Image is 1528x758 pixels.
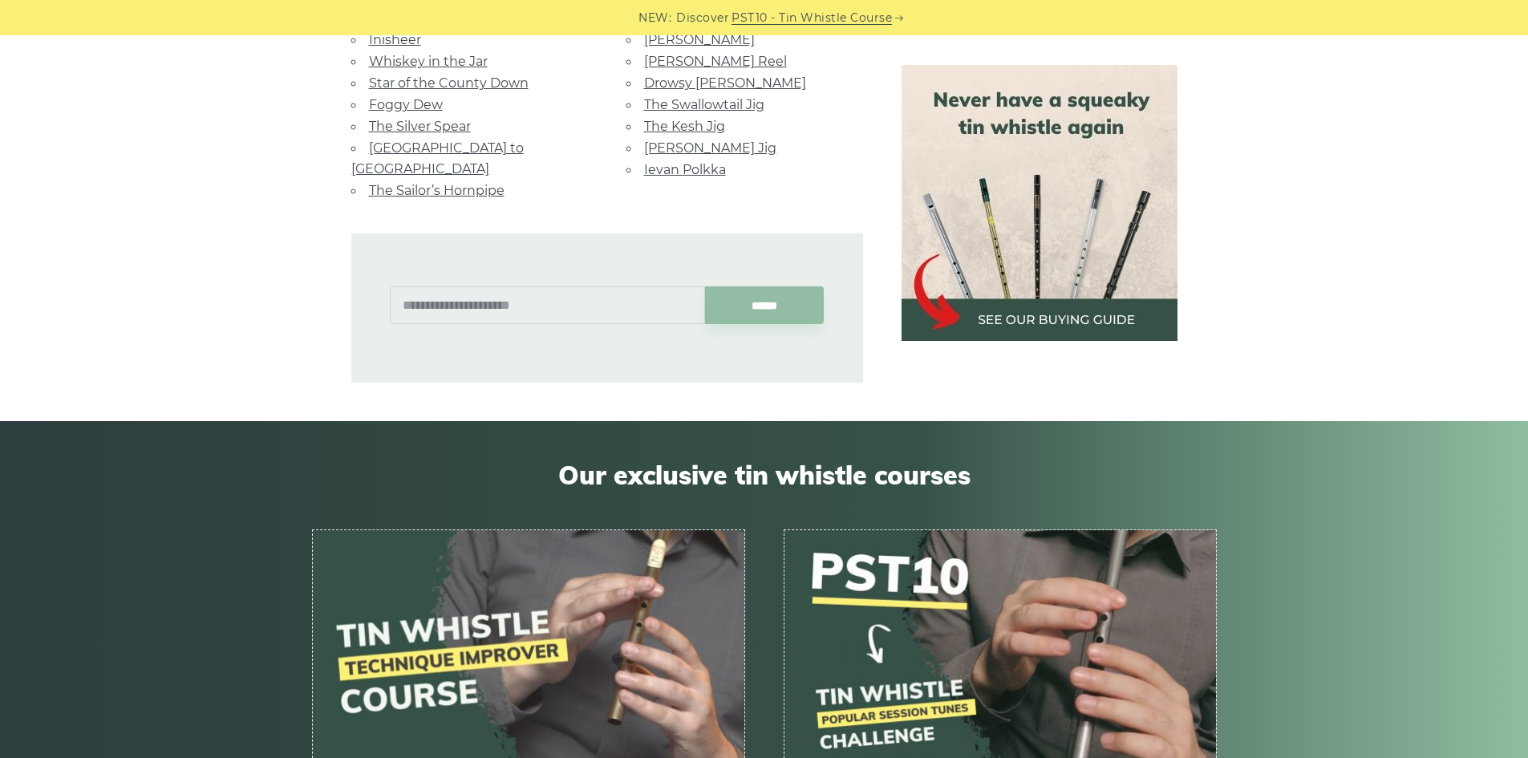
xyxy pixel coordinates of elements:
[638,9,671,27] span: NEW:
[732,9,892,27] a: PST10 - Tin Whistle Course
[369,32,421,47] a: Inisheer
[351,140,524,176] a: [GEOGRAPHIC_DATA] to [GEOGRAPHIC_DATA]
[902,65,1177,341] img: tin whistle buying guide
[644,162,726,177] a: Ievan Polkka
[644,119,725,134] a: The Kesh Jig
[369,119,471,134] a: The Silver Spear
[369,75,529,91] a: Star of the County Down
[644,54,787,69] a: [PERSON_NAME] Reel
[644,97,764,112] a: The Swallowtail Jig
[676,9,729,27] span: Discover
[369,183,505,198] a: The Sailor’s Hornpipe
[369,97,443,112] a: Foggy Dew
[644,75,806,91] a: Drowsy [PERSON_NAME]
[312,460,1217,490] span: Our exclusive tin whistle courses
[644,140,776,156] a: [PERSON_NAME] Jig
[369,54,488,69] a: Whiskey in the Jar
[644,32,755,47] a: [PERSON_NAME]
